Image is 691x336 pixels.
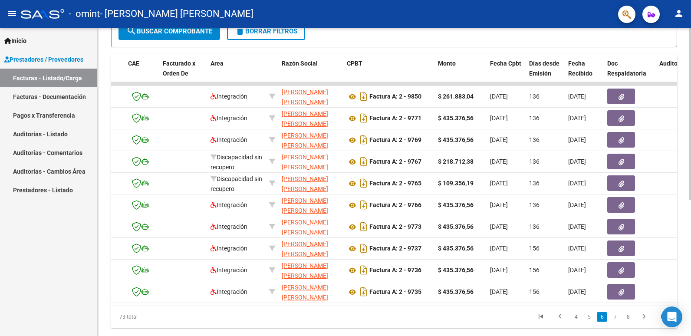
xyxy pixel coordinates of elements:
span: 156 [529,245,540,252]
div: 20177870669 [282,217,340,236]
span: Discapacidad sin recupero [211,154,262,171]
strong: Factura A: 2 - 9773 [369,224,421,231]
strong: Factura A: 2 - 9765 [369,180,421,187]
span: [PERSON_NAME] [PERSON_NAME] [282,132,328,149]
li: page 8 [622,310,635,324]
span: Integración [211,201,247,208]
a: go to first page [533,312,549,322]
li: page 4 [569,310,582,324]
strong: $ 261.883,04 [438,93,474,100]
span: [DATE] [490,136,508,143]
span: [DATE] [568,223,586,230]
span: [DATE] [568,267,586,273]
a: 5 [584,312,594,322]
span: - omint [69,4,100,23]
span: Inicio [4,36,26,46]
span: [PERSON_NAME] [PERSON_NAME] [282,240,328,257]
span: [DATE] [568,201,586,208]
span: Prestadores / Proveedores [4,55,83,64]
span: [PERSON_NAME] [PERSON_NAME] [282,262,328,279]
span: Discapacidad sin recupero [211,175,262,192]
div: 20177870669 [282,131,340,149]
datatable-header-cell: Doc Respaldatoria [604,54,656,92]
span: [PERSON_NAME] [PERSON_NAME] [282,197,328,214]
li: page 7 [609,310,622,324]
mat-icon: search [126,26,137,36]
span: 136 [529,93,540,100]
datatable-header-cell: Fecha Cpbt [487,54,526,92]
span: 136 [529,115,540,122]
strong: $ 435.376,56 [438,136,474,143]
span: Integración [211,245,247,252]
datatable-header-cell: CPBT [343,54,434,92]
div: 73 total [111,306,223,328]
li: page 5 [582,310,596,324]
strong: $ 435.376,56 [438,115,474,122]
strong: Factura A: 2 - 9736 [369,267,421,274]
i: Descargar documento [358,241,369,255]
button: Borrar Filtros [227,23,305,40]
span: [DATE] [568,93,586,100]
span: Area [211,60,224,67]
span: [DATE] [490,158,508,165]
span: [DATE] [568,136,586,143]
span: [DATE] [568,158,586,165]
span: [DATE] [490,180,508,187]
span: Borrar Filtros [235,27,297,35]
span: Facturado x Orden De [163,60,195,77]
span: Integración [211,267,247,273]
button: Buscar Comprobante [118,23,220,40]
a: 4 [571,312,581,322]
div: 20177870669 [282,109,340,127]
strong: Factura A: 2 - 9766 [369,202,421,209]
span: [DATE] [490,201,508,208]
span: Doc Respaldatoria [607,60,646,77]
span: [DATE] [490,115,508,122]
i: Descargar documento [358,155,369,168]
div: 20177870669 [282,239,340,257]
span: 156 [529,288,540,295]
span: [DATE] [490,223,508,230]
span: Buscar Comprobante [126,27,212,35]
strong: Factura A: 2 - 9737 [369,245,421,252]
a: 6 [597,312,607,322]
div: 20177870669 [282,261,340,279]
span: Integración [211,115,247,122]
div: 20177870669 [282,283,340,301]
span: [PERSON_NAME] [PERSON_NAME] [282,110,328,127]
strong: $ 435.376,56 [438,201,474,208]
span: Auditoria [659,60,685,67]
a: go to next page [636,312,652,322]
span: 156 [529,267,540,273]
span: [DATE] [490,93,508,100]
mat-icon: menu [7,8,17,19]
i: Descargar documento [358,198,369,212]
a: go to last page [655,312,671,322]
strong: $ 435.376,56 [438,245,474,252]
span: CAE [128,60,139,67]
strong: $ 435.376,56 [438,267,474,273]
strong: Factura A: 2 - 9767 [369,158,421,165]
strong: $ 435.376,56 [438,223,474,230]
mat-icon: person [674,8,684,19]
strong: Factura A: 2 - 9850 [369,93,421,100]
div: 20177870669 [282,152,340,171]
span: Integración [211,288,247,295]
span: Fecha Cpbt [490,60,521,67]
span: [DATE] [568,180,586,187]
strong: Factura A: 2 - 9735 [369,289,421,296]
span: CPBT [347,60,362,67]
i: Descargar documento [358,176,369,190]
span: 136 [529,201,540,208]
datatable-header-cell: CAE [125,54,159,92]
i: Descargar documento [358,111,369,125]
a: 8 [623,312,633,322]
span: Días desde Emisión [529,60,559,77]
div: Open Intercom Messenger [661,306,682,327]
i: Descargar documento [358,133,369,147]
datatable-header-cell: Fecha Recibido [565,54,604,92]
span: [DATE] [490,288,508,295]
span: [DATE] [490,267,508,273]
span: 136 [529,223,540,230]
span: [DATE] [490,245,508,252]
